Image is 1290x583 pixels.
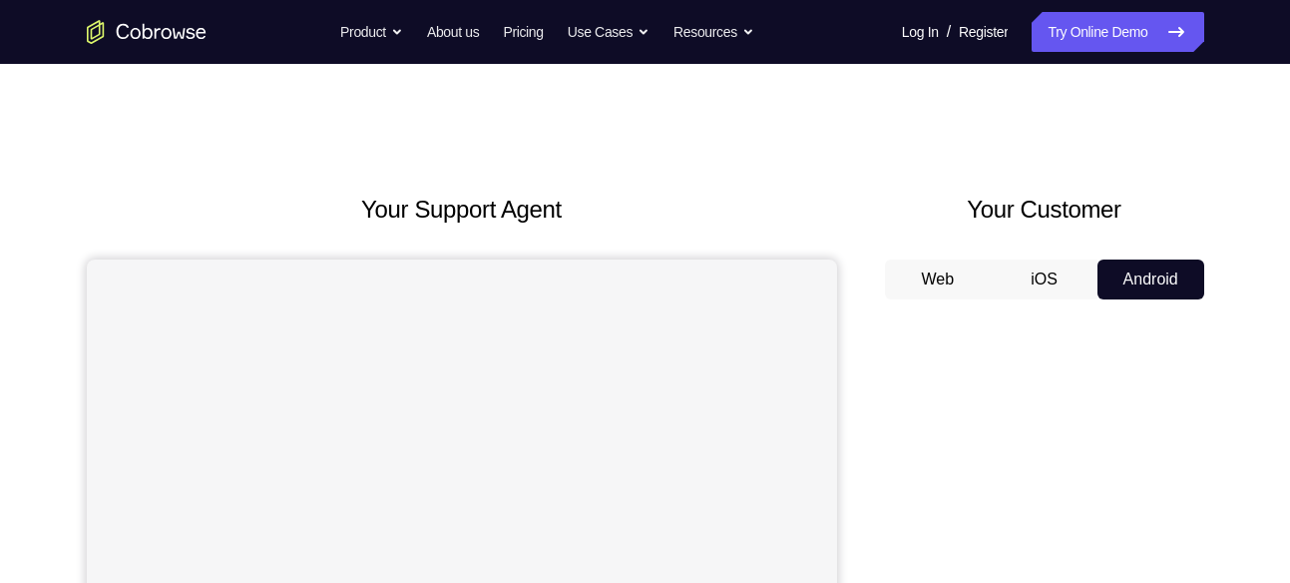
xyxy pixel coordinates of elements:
span: / [947,20,951,44]
button: Android [1097,260,1204,299]
button: Use Cases [568,12,649,52]
h2: Your Support Agent [87,192,837,228]
button: Web [885,260,992,299]
button: iOS [991,260,1097,299]
a: Pricing [503,12,543,52]
button: Product [340,12,403,52]
a: Go to the home page [87,20,207,44]
button: Resources [673,12,754,52]
a: Register [959,12,1008,52]
h2: Your Customer [885,192,1204,228]
a: About us [427,12,479,52]
a: Log In [902,12,939,52]
a: Try Online Demo [1032,12,1203,52]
